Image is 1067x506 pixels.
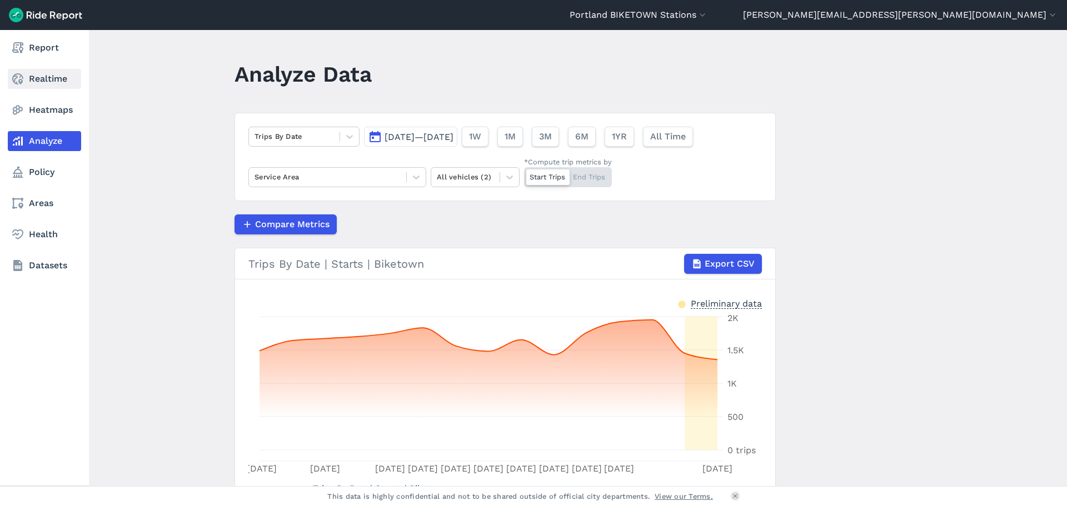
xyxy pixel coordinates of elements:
button: Export CSV [684,254,762,274]
tspan: [DATE] [506,463,536,474]
button: Compare Metrics [235,214,337,234]
tspan: [DATE] [539,463,569,474]
a: Heatmaps [8,100,81,120]
span: [DATE]—[DATE] [385,132,453,142]
div: Preliminary data [691,297,762,309]
button: 1YR [605,127,634,147]
span: 1M [505,130,516,143]
span: Export CSV [705,257,755,270]
a: View our Terms. [655,491,713,502]
a: Policy [8,162,81,182]
button: 6M [568,127,596,147]
tspan: [DATE] [247,463,277,474]
button: [PERSON_NAME][EMAIL_ADDRESS][PERSON_NAME][DOMAIN_NAME] [743,8,1058,22]
tspan: [DATE] [375,463,405,474]
span: All Time [650,130,686,143]
img: Ride Report [9,8,82,22]
button: 1M [497,127,523,147]
div: *Compute trip metrics by [524,157,612,167]
tspan: [DATE] [604,463,634,474]
span: Trips By Date [313,480,370,495]
span: 3M [539,130,552,143]
button: All Time [643,127,693,147]
tspan: [DATE] [310,463,340,474]
tspan: [DATE] [441,463,471,474]
tspan: 0 trips [727,445,756,455]
h1: Analyze Data [235,59,372,89]
span: 1W [469,130,481,143]
a: Analyze [8,131,81,151]
div: Trips By Date | Starts | Biketown [248,254,762,274]
span: 6M [575,130,589,143]
button: 1W [462,127,488,147]
tspan: 2K [727,313,739,323]
tspan: [DATE] [702,463,732,474]
a: Realtime [8,69,81,89]
tspan: 1K [727,378,737,389]
a: Areas [8,193,81,213]
tspan: [DATE] [473,463,503,474]
tspan: 1.5K [727,345,744,355]
span: Compare Metrics [255,218,330,231]
a: Health [8,224,81,244]
tspan: 500 [727,412,744,422]
a: Datasets [8,255,81,275]
tspan: [DATE] [572,463,602,474]
tspan: [DATE] [408,463,438,474]
button: 3M [532,127,559,147]
a: Report [8,38,81,58]
span: 1YR [612,130,627,143]
button: Portland BIKETOWN Stations [570,8,708,22]
span: | Starts | Biketown [313,483,450,494]
button: [DATE]—[DATE] [364,127,457,147]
